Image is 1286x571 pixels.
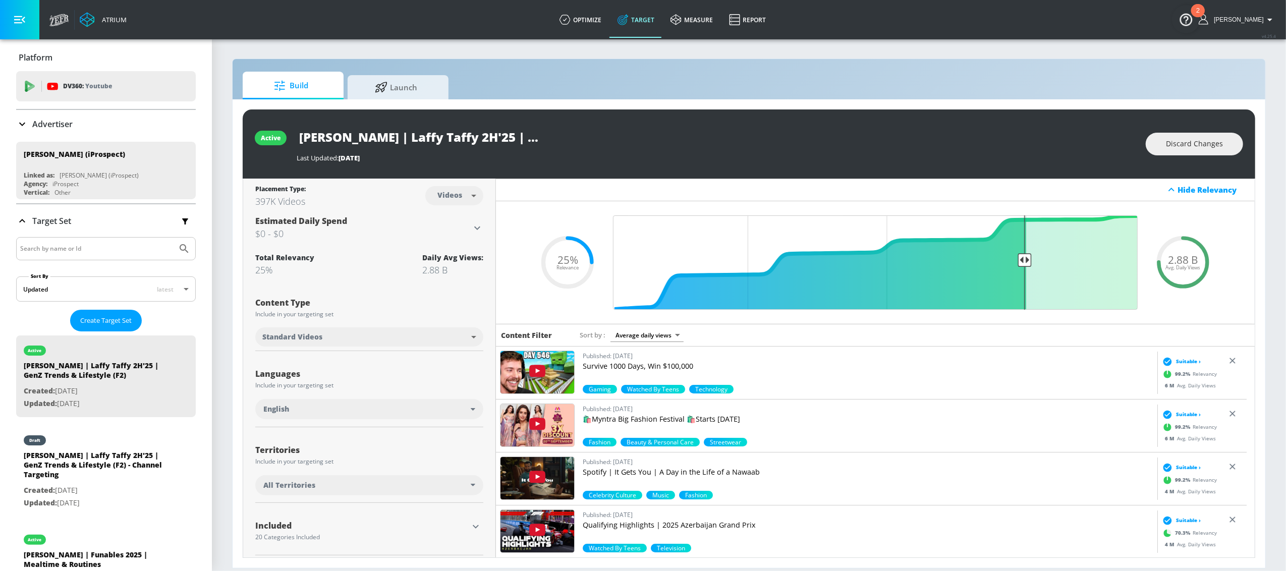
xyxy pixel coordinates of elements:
[422,253,483,262] div: Daily Avg Views:
[255,475,483,495] div: All Territories
[1165,434,1178,441] span: 6 M
[704,438,747,446] span: Streetwear
[98,15,127,24] div: Atrium
[24,497,165,509] p: [DATE]
[583,351,1153,385] a: Published: [DATE]Survive 1000 Days, Win $100,000
[583,456,1153,467] p: Published: [DATE]
[262,332,322,342] span: Standard Videos
[1166,265,1201,270] span: Avg. Daily Views
[16,335,196,417] div: active[PERSON_NAME] | Laffy Taffy 2H'25 | GenZ Trends & Lifestyle (F2)Created:[DATE]Updated:[DATE]
[1177,411,1201,418] span: Suitable ›
[1177,517,1201,524] span: Suitable ›
[1177,358,1201,365] span: Suitable ›
[1166,138,1223,150] span: Discard Changes
[16,425,196,517] div: draft[PERSON_NAME] | Laffy Taffy 2H'25 | GenZ Trends & Lifestyle (F2) - Channel TargetingCreated:...
[1160,356,1201,366] div: Suitable ›
[1160,419,1217,434] div: Relevancy
[253,74,329,98] span: Build
[24,397,165,410] p: [DATE]
[16,110,196,138] div: Advertiser
[255,382,483,388] div: Include in your targeting set
[651,544,691,552] div: 30.5%
[556,265,579,270] span: Relevance
[263,404,289,414] span: English
[500,351,574,393] img: npNmyb-qqGw
[621,385,685,393] span: Watched By Teens
[583,509,1153,520] p: Published: [DATE]
[651,544,691,552] span: Television
[621,438,700,446] div: 70.3%
[583,361,1153,371] p: Survive 1000 Days, Win $100,000
[1176,370,1193,378] span: 99.2 %
[24,484,165,497] p: [DATE]
[255,226,471,241] h3: $0 - $0
[646,491,675,499] div: 70.3%
[255,195,306,207] div: 397K Videos
[16,71,196,101] div: DV360: Youtube
[24,361,165,385] div: [PERSON_NAME] | Laffy Taffy 2H'25 | GenZ Trends & Lifestyle (F2)
[1172,5,1200,33] button: Open Resource Center, 2 new notifications
[28,537,42,542] div: active
[24,171,54,180] div: Linked as:
[689,385,734,393] span: Technology
[583,544,647,552] div: 70.3%
[20,242,173,255] input: Search by name or Id
[255,399,483,419] div: English
[500,510,574,552] img: ki2VqbwPhfQ
[24,385,165,397] p: [DATE]
[80,12,127,27] a: Atrium
[358,75,434,99] span: Launch
[1160,434,1216,442] div: Avg. Daily Views
[583,351,1153,361] p: Published: [DATE]
[1176,423,1193,431] span: 99.2 %
[1199,14,1276,26] button: [PERSON_NAME]
[24,149,125,159] div: [PERSON_NAME] (iProspect)
[1160,409,1201,419] div: Suitable ›
[255,311,483,317] div: Include in your targeting set
[54,188,71,197] div: Other
[583,404,1153,414] p: Published: [DATE]
[679,491,713,499] div: 30.5%
[580,330,605,339] span: Sort by
[23,285,48,294] div: Updated
[28,348,42,353] div: active
[1160,487,1216,495] div: Avg. Daily Views
[1160,462,1201,472] div: Suitable ›
[24,386,55,395] span: Created:
[500,404,574,446] img: 8Q1sI_lNU-g
[662,2,721,38] a: measure
[608,215,1143,310] input: Final Threshold
[32,119,73,130] p: Advertiser
[297,153,1136,162] div: Last Updated:
[255,215,347,226] span: Estimated Daily Spend
[255,264,314,276] div: 25%
[70,310,142,331] button: Create Target Set
[1146,133,1243,155] button: Discard Changes
[255,522,468,530] div: Included
[583,438,617,446] div: 99.2%
[52,180,79,188] div: iProspect
[16,204,196,238] div: Target Set
[1160,515,1201,525] div: Suitable ›
[704,438,747,446] div: 70.3%
[1165,540,1178,547] span: 4 M
[557,255,578,265] span: 25%
[583,404,1153,438] a: Published: [DATE]🛍️Myntra Big Fashion Festival 🛍️Starts [DATE]
[610,328,684,342] div: Average daily views
[16,142,196,199] div: [PERSON_NAME] (iProspect)Linked as:[PERSON_NAME] (iProspect)Agency:iProspectVertical:Other
[583,385,617,393] div: 99.2%
[583,491,642,499] span: Celebrity Culture
[16,43,196,72] div: Platform
[255,370,483,378] div: Languages
[255,299,483,307] div: Content Type
[255,253,314,262] div: Total Relevancy
[255,534,468,540] div: 20 Categories Included
[29,273,50,279] label: Sort By
[721,2,774,38] a: Report
[24,180,47,188] div: Agency:
[583,414,1153,424] p: 🛍️Myntra Big Fashion Festival 🛍️Starts [DATE]
[583,491,642,499] div: 99.2%
[255,446,483,454] div: Territories
[255,459,483,465] div: Include in your targeting set
[157,285,174,294] span: latest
